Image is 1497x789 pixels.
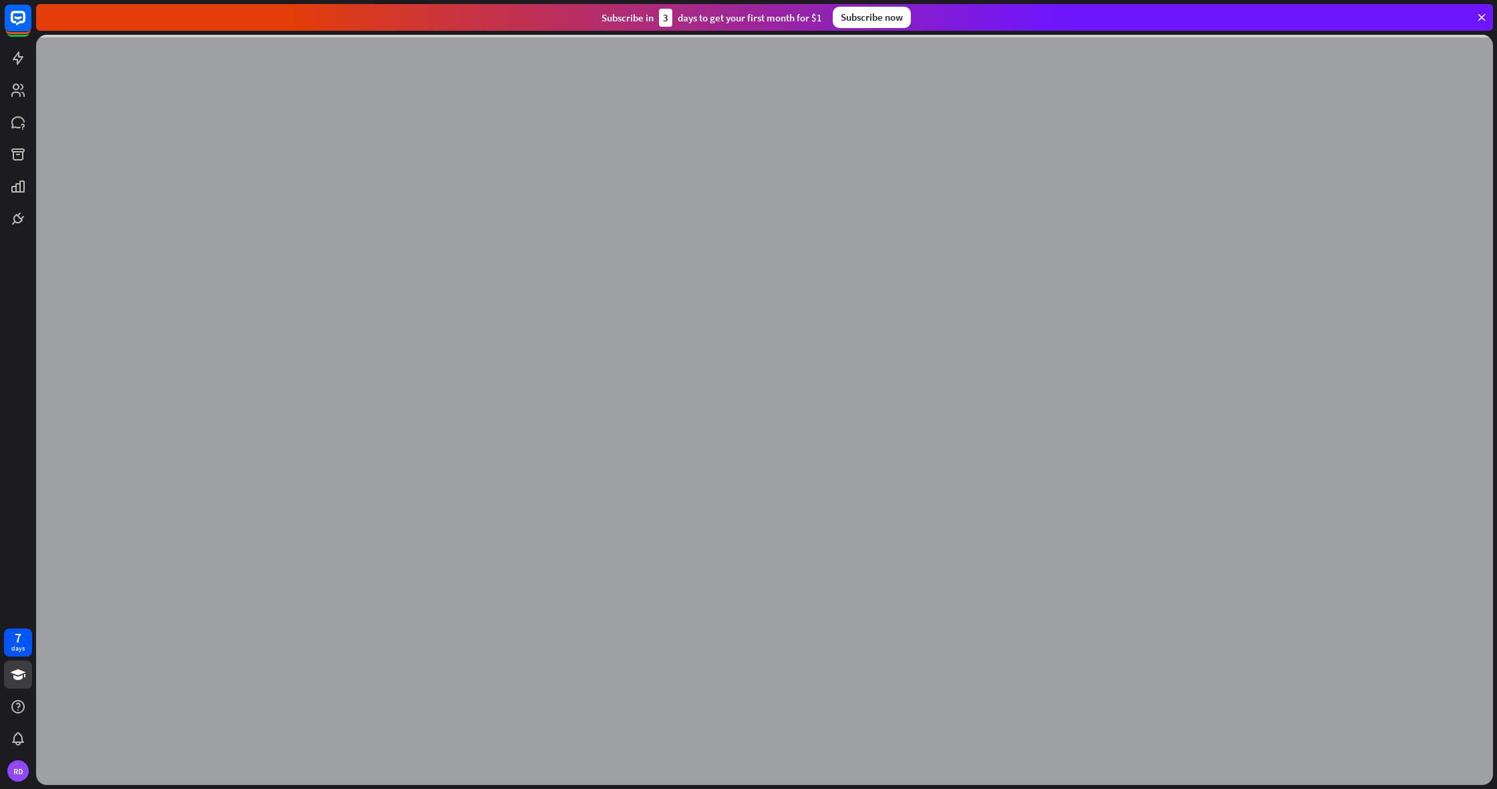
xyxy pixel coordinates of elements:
a: 7 days [4,629,32,657]
div: 7 [15,632,21,644]
div: RD [7,760,29,782]
div: Subscribe now [833,7,911,28]
div: days [11,644,25,653]
div: 3 [659,9,672,27]
div: Subscribe in days to get your first month for $1 [601,9,822,27]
